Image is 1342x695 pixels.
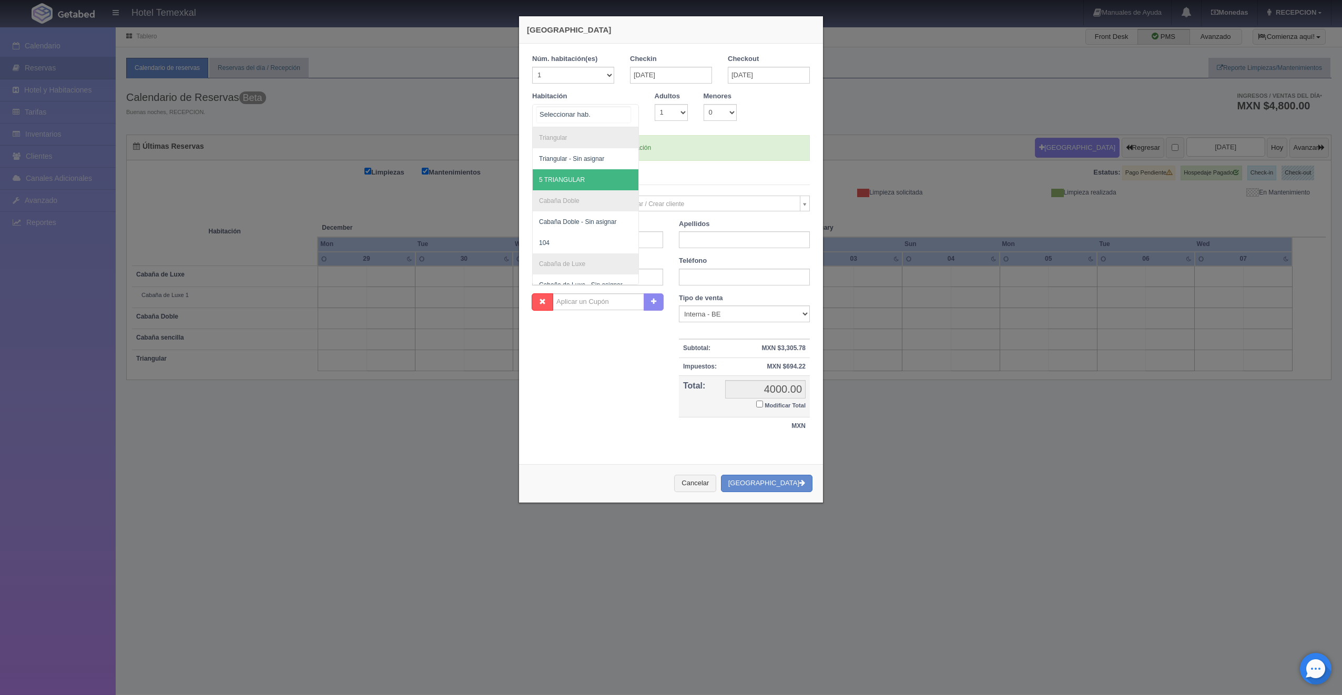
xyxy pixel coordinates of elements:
[532,135,810,161] div: Si hay disponibilidad en esta habitación
[674,475,716,492] button: Cancelar
[762,344,806,352] strong: MXN $3,305.78
[630,54,657,64] label: Checkin
[728,54,759,64] label: Checkout
[539,218,616,226] span: Cabaña Doble - Sin asignar
[532,91,567,101] label: Habitación
[679,339,721,357] th: Subtotal:
[756,401,763,407] input: Modificar Total
[537,107,631,122] input: Seleccionar hab.
[532,169,810,185] legend: Datos del Cliente
[679,219,710,229] label: Apellidos
[532,54,597,64] label: Núm. habitación(es)
[721,475,812,492] button: [GEOGRAPHIC_DATA]
[655,91,680,101] label: Adultos
[679,357,721,375] th: Impuestos:
[679,375,721,417] th: Total:
[553,293,644,310] input: Aplicar un Cupón
[679,256,707,266] label: Teléfono
[524,196,598,206] label: Cliente
[630,67,712,84] input: DD-MM-AAAA
[704,91,731,101] label: Menores
[679,293,723,303] label: Tipo de venta
[611,196,796,212] span: Seleccionar / Crear cliente
[767,363,806,370] strong: MXN $694.22
[791,422,806,430] strong: MXN
[606,196,810,211] a: Seleccionar / Crear cliente
[527,24,815,35] h4: [GEOGRAPHIC_DATA]
[539,239,550,247] span: 104
[728,67,810,84] input: DD-MM-AAAA
[539,176,585,183] span: 5 TRIANGULAR
[539,155,604,162] span: Triangular - Sin asignar
[765,402,806,408] small: Modificar Total
[539,281,623,289] span: Cabaña de Luxe - Sin asignar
